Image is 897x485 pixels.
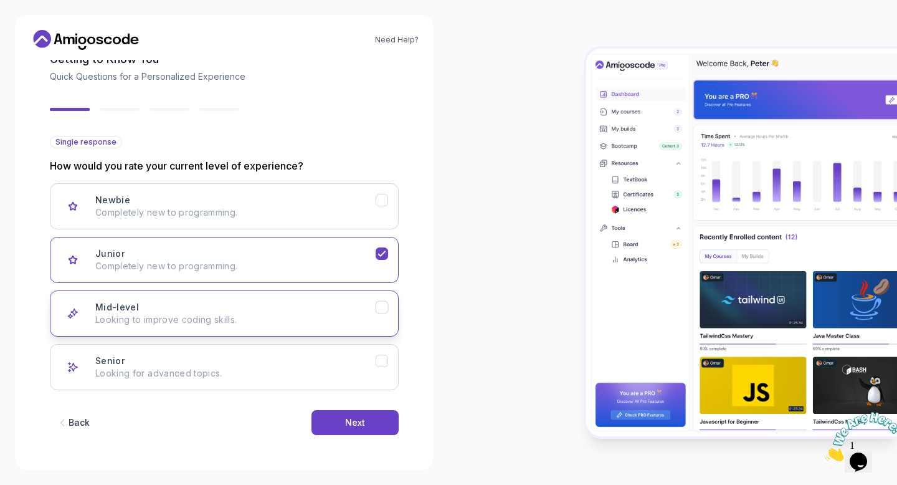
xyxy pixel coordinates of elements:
button: Junior [50,237,399,283]
button: Back [50,410,96,435]
a: Home link [30,30,142,50]
div: Next [345,416,365,429]
img: Chat attention grabber [5,5,82,54]
h3: Junior [95,247,125,260]
div: Back [69,416,90,429]
p: Quick Questions for a Personalized Experience [50,70,399,83]
p: Completely new to programming. [95,260,376,272]
h3: Senior [95,355,125,367]
p: Looking to improve coding skills. [95,314,376,326]
iframe: chat widget [820,407,897,466]
img: Amigoscode Dashboard [586,49,897,436]
button: Mid-level [50,291,399,337]
button: Newbie [50,183,399,229]
h3: Newbie [95,194,130,206]
span: 1 [5,5,10,16]
p: Looking for advanced topics. [95,367,376,380]
span: Single response [55,137,116,147]
h3: Mid-level [95,301,139,314]
button: Next [311,410,399,435]
p: Completely new to programming. [95,206,376,219]
p: How would you rate your current level of experience? [50,158,399,173]
button: Senior [50,344,399,390]
a: Need Help? [375,35,419,45]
